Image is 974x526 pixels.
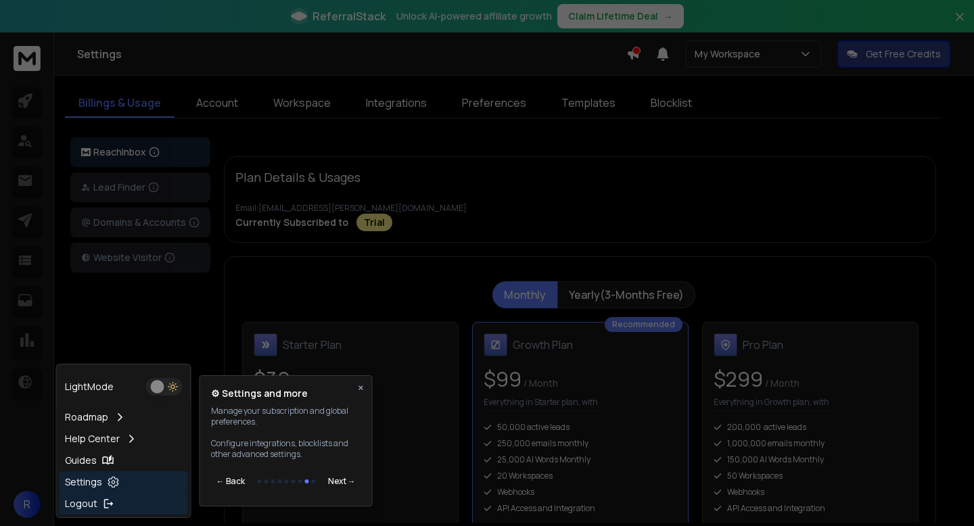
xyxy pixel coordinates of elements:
button: Website Visitor [70,243,210,272]
p: Everything in Growth plan, with [714,397,829,411]
p: Roadmap [65,410,108,424]
a: Templates [548,89,629,118]
div: 150,000 AI Words Monthly [714,454,907,465]
a: Billings & Usage [65,89,175,118]
div: Webhooks [484,487,677,498]
div: Recommended [605,317,682,332]
a: Workspace [260,89,344,118]
a: Roadmap [60,406,188,428]
img: Starter Plan icon [254,333,277,356]
h1: Pro Plan [743,337,783,353]
p: My Workspace [695,47,766,61]
p: Help Center [65,432,120,446]
button: Close banner [951,8,969,41]
span: ReferralStack [312,8,386,24]
span: $ 39 [254,365,290,393]
img: Growth Plan icon [484,333,507,356]
div: API Access and Integration [714,503,907,514]
button: R [14,491,41,518]
div: Webhooks [714,487,907,498]
p: Currently Subscribed to [235,216,348,229]
button: Get Free Credits [837,41,950,68]
p: Guides [65,454,97,467]
div: 50 Workspaces [714,471,907,481]
p: Settings [65,475,102,489]
div: 20 Workspaces [484,471,677,481]
p: Plan Details & Usages [235,168,361,187]
img: logo [81,148,91,157]
p: Unlock AI-powered affiliate growth [396,9,552,23]
span: $ 299 [714,365,763,393]
div: Trial [356,214,392,231]
div: 25,000 AI Words Monthly [484,454,677,465]
span: / Month [763,377,799,389]
h1: Settings [77,46,626,62]
button: Lead Finder [70,172,210,202]
div: 50,000 active leads [484,422,677,433]
p: Get Free Credits [866,47,941,61]
a: Help Center [60,428,188,450]
h1: Growth Plan [513,337,573,353]
a: Integrations [352,89,440,118]
p: Light Mode [65,380,114,393]
p: Email: [EMAIL_ADDRESS][PERSON_NAME][DOMAIN_NAME] [235,203,925,214]
div: API Access and Integration [484,503,677,514]
a: Settings [60,471,188,493]
button: Monthly [492,281,557,308]
p: Everything in Starter plan, with [484,397,598,411]
button: Domains & Accounts [70,208,210,237]
button: Claim Lifetime Deal→ [557,4,684,28]
div: 250,000 emails monthly [484,438,677,449]
div: 200,000 active leads [714,422,907,433]
span: / Month [521,377,558,389]
a: Blocklist [637,89,705,118]
h1: Starter Plan [283,337,342,353]
a: Account [183,89,252,118]
a: Guides [60,450,188,471]
a: Preferences [448,89,540,118]
p: Logout [65,497,97,510]
img: Pro Plan icon [714,333,737,356]
span: → [664,9,673,23]
div: 1,000,000 emails monthly [714,438,907,449]
span: $ 99 [484,365,521,393]
button: ReachInbox [70,137,210,167]
button: Yearly(3-Months Free) [557,281,695,308]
